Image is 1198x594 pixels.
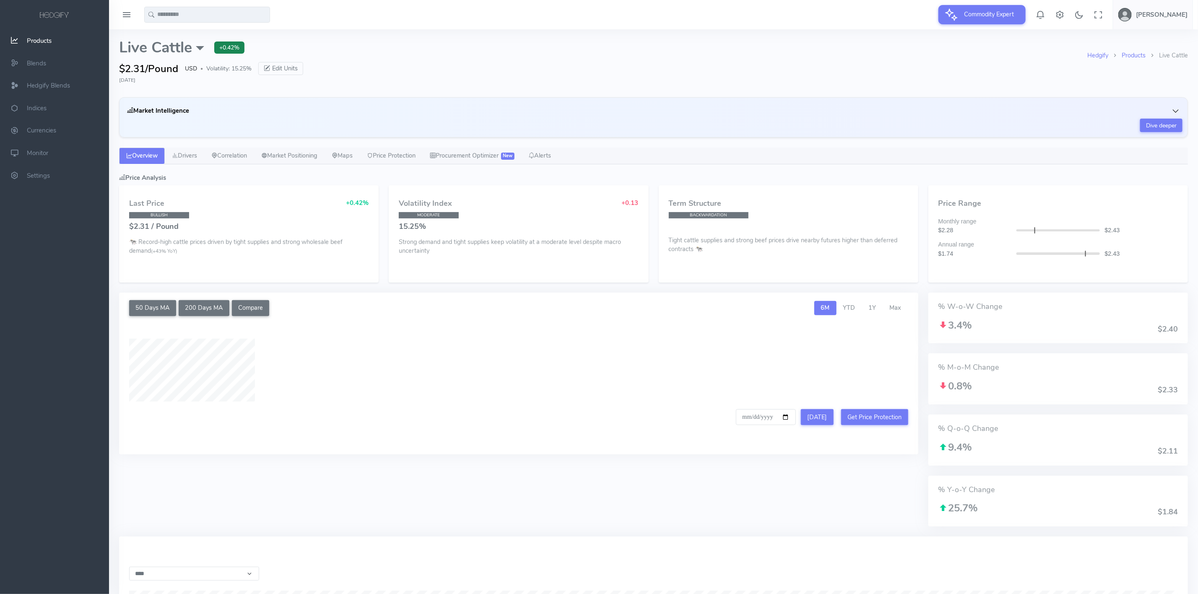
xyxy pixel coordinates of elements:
[38,11,71,20] img: logo
[206,64,252,73] span: Volatility: 15.25%
[119,39,204,56] span: Live Cattle
[129,300,176,316] button: 50 Days MA
[346,199,369,207] span: +0.42%
[129,238,369,256] p: 🐄 Record-high cattle prices driven by tight supplies and strong wholesale beef demand
[125,103,1182,119] button: Market Intelligence
[938,441,972,454] span: 9.4%
[27,127,56,135] span: Currencies
[938,5,1026,24] button: Commodity Expert
[27,36,52,45] span: Products
[1100,226,1183,235] div: $2.43
[129,223,369,231] h4: $2.31 / Pound
[360,148,423,164] a: Price Protection
[938,303,1178,311] h4: % W-o-W Change
[938,319,972,332] span: 3.4%
[933,226,1016,235] div: $2.28
[1122,51,1146,60] a: Products
[119,174,1188,181] h5: Price Analysis
[119,61,178,76] span: $2.31/Pound
[399,200,452,208] h4: Volatility Index
[938,501,978,515] span: 25.7%
[501,153,515,159] span: New
[821,303,830,312] span: 6M
[27,149,48,157] span: Monitor
[890,303,902,312] span: Max
[185,64,197,73] span: USD
[938,379,972,393] span: 0.8%
[165,148,204,164] a: Drivers
[27,59,46,67] span: Blends
[843,303,855,312] span: YTD
[622,199,639,207] span: +0.13
[129,212,189,218] span: BULLISH
[179,300,229,316] button: 200 Days MA
[869,303,876,312] span: 1Y
[1087,51,1108,60] a: Hedgify
[933,217,1183,226] div: Monthly range
[258,62,303,75] button: Edit Units
[1100,249,1183,259] div: $2.43
[938,10,1026,18] a: Commodity Expert
[1146,51,1188,60] li: Live Cattle
[127,107,189,114] h5: Market Intelligence
[1140,119,1182,132] a: Dive deeper
[27,104,47,112] span: Indices
[325,148,360,164] a: Maps
[522,148,559,164] a: Alerts
[27,171,50,180] span: Settings
[959,5,1019,23] span: Commodity Expert
[669,212,748,218] span: BACKWARDATION
[1158,386,1178,394] h4: $2.33
[254,148,325,164] a: Market Positioning
[119,148,165,164] a: Overview
[204,148,254,164] a: Correlation
[399,238,638,256] p: Strong demand and tight supplies keep volatility at a moderate level despite macro uncertainty
[1118,8,1132,21] img: user-image
[938,200,1178,208] h4: Price Range
[938,425,1178,433] h4: % Q-o-Q Change
[938,363,1178,372] h4: % M-o-M Change
[801,409,834,425] button: [DATE]
[200,67,203,71] span: ●
[669,200,908,208] h4: Term Structure
[119,76,1188,84] div: [DATE]
[399,212,459,218] span: MODERATE
[669,233,908,254] p: Tight cattle supplies and strong beef prices drive nearby futures higher than deferred contracts 🐄
[27,81,70,90] span: Hedgify Blends
[841,409,908,425] button: Get Price Protection
[1158,508,1178,516] h4: $1.84
[1158,447,1178,456] h4: $2.11
[933,240,1183,249] div: Annual range
[1158,325,1178,334] h4: $2.40
[232,300,270,316] button: Compare
[214,42,244,54] span: +0.42%
[933,249,1016,259] div: $1.74
[129,200,164,208] h4: Last Price
[399,223,638,231] h4: 15.25%
[938,486,1178,494] h4: % Y-o-Y Change
[1136,11,1188,18] h5: [PERSON_NAME]
[151,248,177,254] small: (+43% YoY)
[423,148,522,164] a: Procurement Optimizer
[127,106,133,115] i: <br>Market Insights created at:<br> 2025-09-11 04:53:58<br>Drivers created at:<br> 2025-09-11 04:...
